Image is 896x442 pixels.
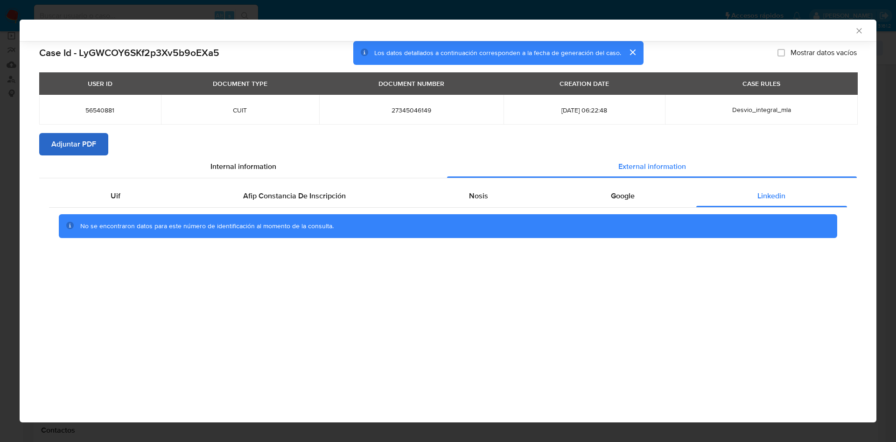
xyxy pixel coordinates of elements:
div: closure-recommendation-modal [20,20,876,422]
span: Desvio_integral_mla [732,105,791,114]
span: CUIT [172,106,308,114]
button: cerrar [621,41,644,63]
div: CREATION DATE [554,76,615,91]
span: No se encontraron datos para este número de identificación al momento de la consulta. [80,221,334,231]
input: Mostrar datos vacíos [777,49,785,56]
div: Detailed info [39,155,857,178]
span: External information [618,161,686,172]
div: Detailed external info [49,185,847,207]
span: Los datos detallados a continuación corresponden a la fecha de generación del caso. [374,48,621,57]
div: USER ID [82,76,118,91]
span: Internal information [210,161,276,172]
span: Nosis [469,190,488,201]
div: DOCUMENT TYPE [207,76,273,91]
button: Adjuntar PDF [39,133,108,155]
span: Google [611,190,635,201]
span: Uif [111,190,120,201]
span: [DATE] 06:22:48 [515,106,654,114]
span: Mostrar datos vacíos [791,48,857,57]
span: Adjuntar PDF [51,134,96,154]
span: Linkedin [757,190,785,201]
h2: Case Id - LyGWCOY6SKf2p3Xv5b9oEXa5 [39,47,219,59]
span: 56540881 [50,106,150,114]
div: DOCUMENT NUMBER [373,76,450,91]
div: CASE RULES [737,76,786,91]
span: 27345046149 [330,106,493,114]
button: Cerrar ventana [854,26,863,35]
span: Afip Constancia De Inscripción [243,190,346,201]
